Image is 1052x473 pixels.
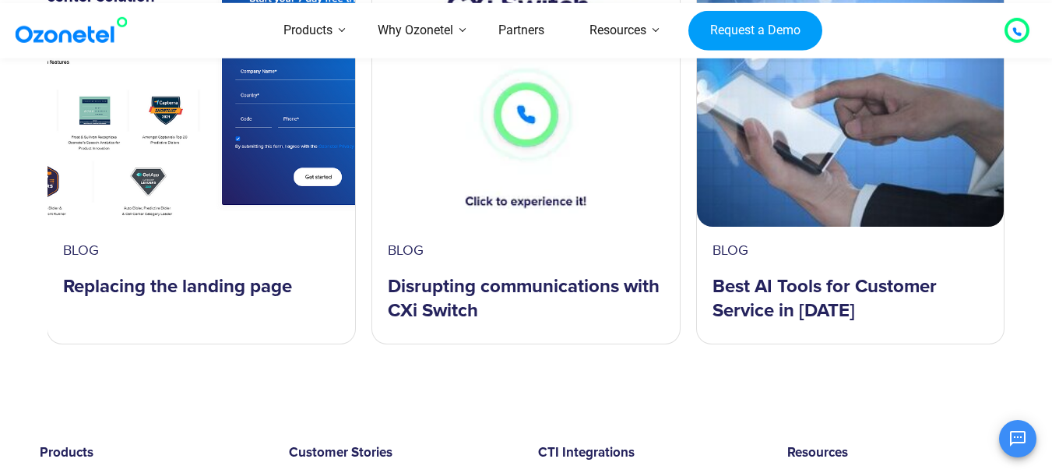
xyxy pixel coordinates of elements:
a: Resources [567,3,669,58]
a: Request a Demo [688,10,822,51]
a: Disrupting communications with CXi Switch [388,259,664,323]
a: Why Ozonetel [355,3,476,58]
a: Replacing the landing page [63,259,292,299]
h6: CTI Integrations [538,446,764,461]
a: Partners [476,3,567,58]
button: Open chat [999,420,1036,457]
h6: Customer Stories [289,446,515,461]
a: Best AI Tools for Customer Service in [DATE] [712,259,989,323]
a: Products [261,3,355,58]
div: blog [712,242,989,259]
div: blog [63,242,340,259]
div: blog [388,242,664,259]
h6: Products [40,446,266,461]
